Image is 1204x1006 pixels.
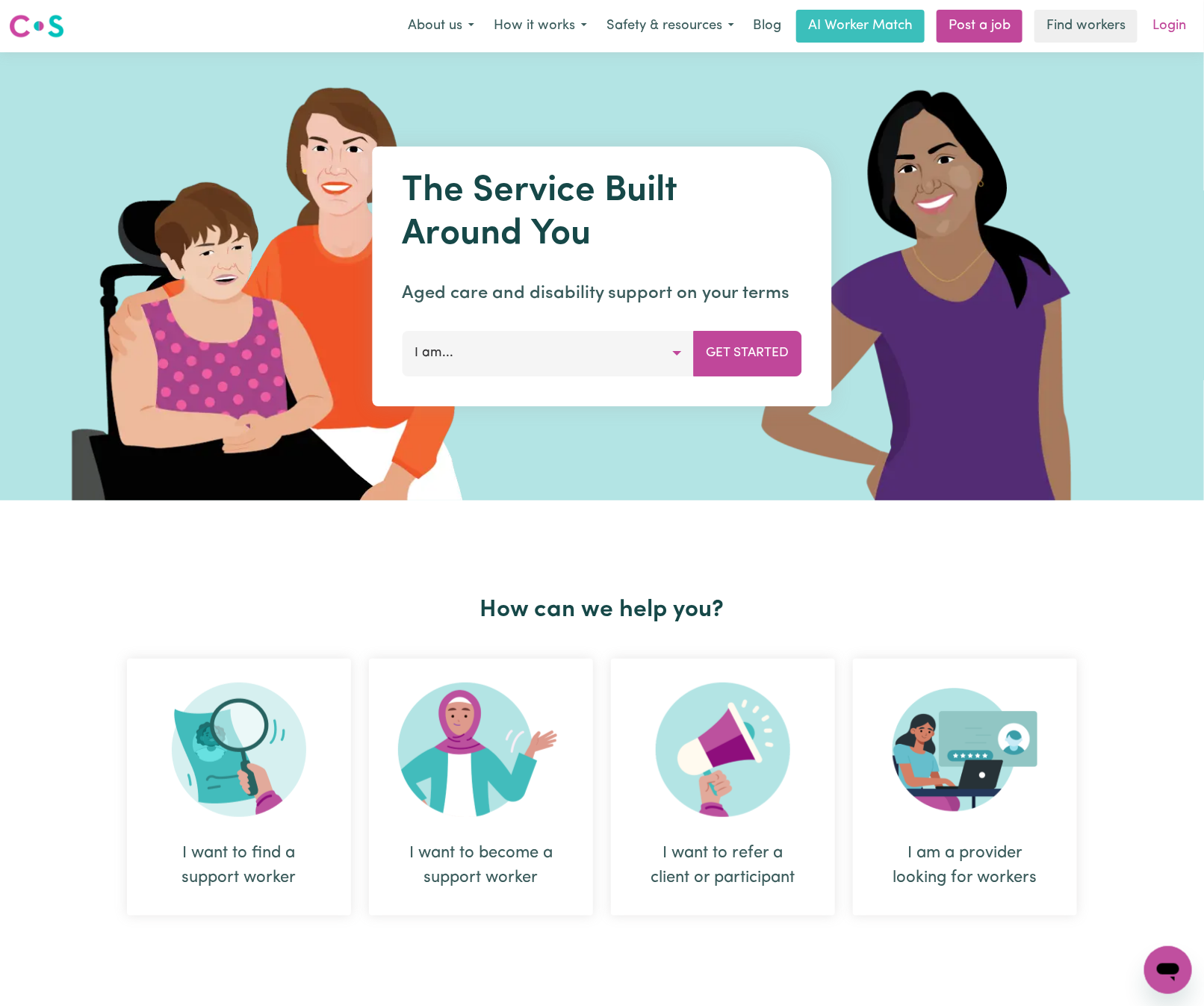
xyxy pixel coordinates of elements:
[127,659,351,916] div: I want to find a support worker
[597,10,744,42] button: Safety & resources
[9,13,64,40] img: Careseekers logo
[398,10,484,42] button: About us
[656,683,790,817] img: Refer
[611,659,835,916] div: I want to refer a client or participant
[889,841,1041,890] div: I am a provider looking for workers
[796,10,925,43] a: AI Worker Match
[403,170,802,256] h1: The Service Built Around You
[893,683,1037,817] img: Provider
[163,841,315,890] div: I want to find a support worker
[403,280,802,307] p: Aged care and disability support on your terms
[172,683,306,817] img: Search
[484,10,597,42] button: How it works
[1034,10,1138,43] a: Find workers
[937,10,1023,43] a: Post a job
[398,683,564,817] img: Become Worker
[694,331,802,376] button: Get Started
[118,596,1086,624] h2: How can we help you?
[9,9,64,43] a: Careseekers logo
[369,659,593,916] div: I want to become a support worker
[1144,10,1195,43] a: Login
[1144,946,1192,994] iframe: Button to launch messaging window
[647,841,799,890] div: I want to refer a client or participant
[744,10,790,43] a: Blog
[853,659,1077,916] div: I am a provider looking for workers
[403,331,695,376] button: I am...
[405,841,557,890] div: I want to become a support worker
